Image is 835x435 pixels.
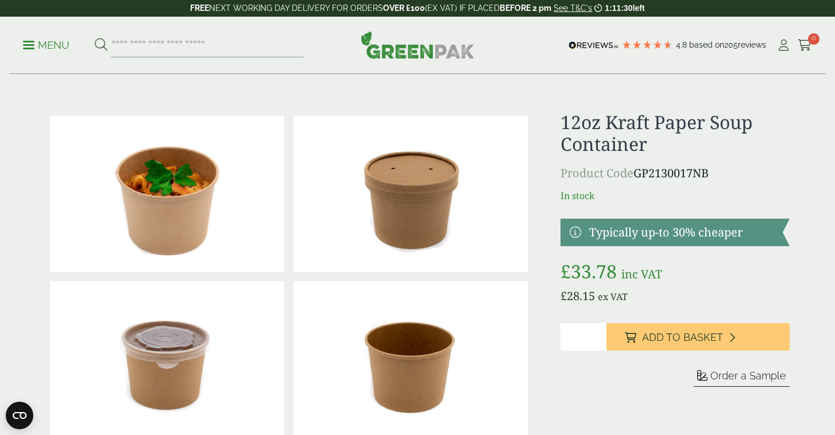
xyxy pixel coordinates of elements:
[621,40,673,50] div: 4.79 Stars
[560,111,790,156] h1: 12oz Kraft Paper Soup Container
[500,3,551,13] strong: BEFORE 2 pm
[293,116,528,272] img: Kraft 12oz With Cardboard Lid
[633,3,645,13] span: left
[50,116,284,272] img: Kraft 12oz With Pasta
[724,40,738,49] span: 205
[554,3,592,13] a: See T&C's
[560,259,617,283] bdi: 33.78
[642,331,723,344] span: Add to Basket
[569,41,618,49] img: REVIEWS.io
[598,290,628,303] span: ex VAT
[23,38,69,50] a: Menu
[560,189,790,203] p: In stock
[621,266,662,282] span: inc VAT
[560,259,571,283] span: £
[560,288,567,304] span: £
[694,369,790,387] button: Order a Sample
[798,40,812,51] i: Cart
[560,165,790,182] p: GP2130017NB
[808,33,819,45] span: 0
[605,3,632,13] span: 1:11:30
[190,3,209,13] strong: FREE
[23,38,69,52] p: Menu
[798,37,812,54] a: 0
[383,3,425,13] strong: OVER £100
[710,370,786,382] span: Order a Sample
[738,40,766,49] span: reviews
[6,402,33,429] button: Open CMP widget
[560,288,595,304] bdi: 28.15
[689,40,724,49] span: Based on
[560,165,633,181] span: Product Code
[776,40,791,51] i: My Account
[676,40,689,49] span: 4.8
[606,323,790,351] button: Add to Basket
[361,31,474,59] img: GreenPak Supplies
